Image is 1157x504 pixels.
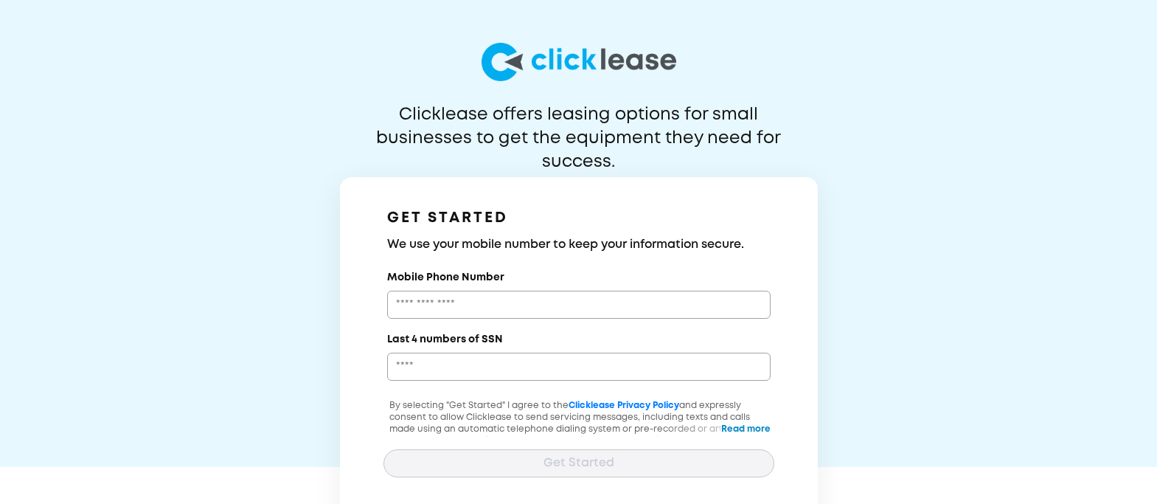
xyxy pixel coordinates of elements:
h3: We use your mobile number to keep your information secure. [387,236,771,254]
label: Last 4 numbers of SSN [387,332,503,347]
p: Clicklease offers leasing options for small businesses to get the equipment they need for success. [341,103,817,151]
img: logo-larg [482,43,676,81]
a: Clicklease Privacy Policy [569,401,679,410]
h1: GET STARTED [387,207,771,230]
label: Mobile Phone Number [387,270,504,285]
button: Get Started [383,449,774,477]
p: By selecting "Get Started" I agree to the and expressly consent to allow Clicklease to send servi... [383,400,774,471]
